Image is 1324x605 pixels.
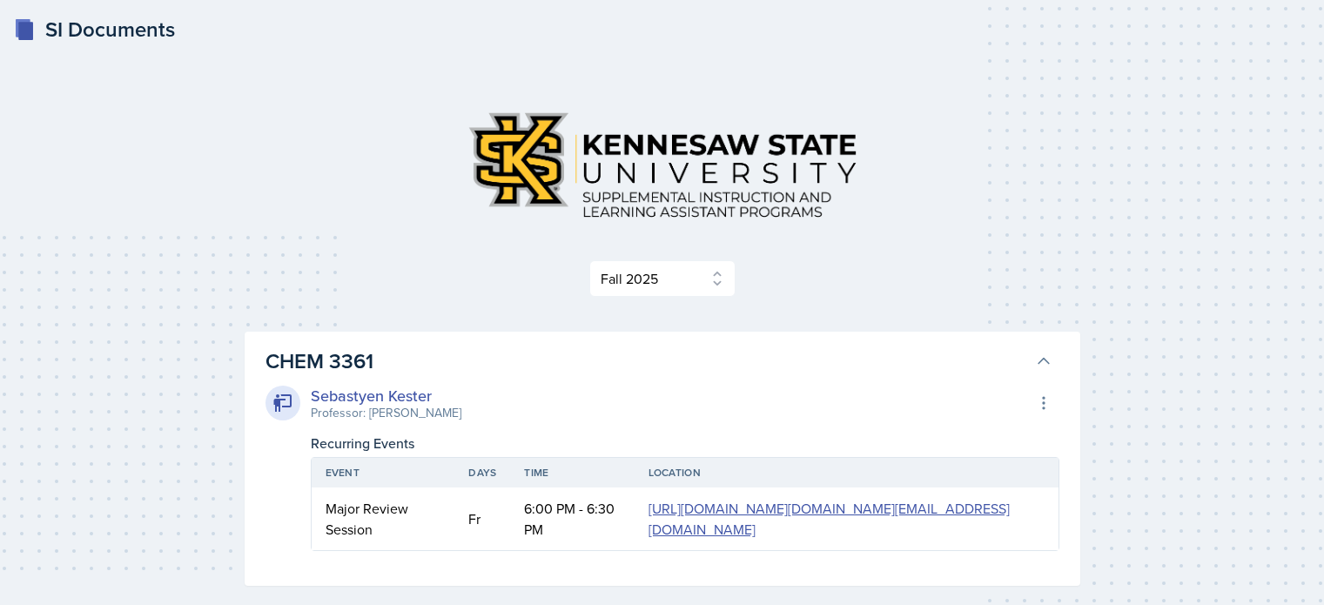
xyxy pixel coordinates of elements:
button: CHEM 3361 [262,342,1056,380]
th: Event [312,458,455,487]
a: [URL][DOMAIN_NAME][DOMAIN_NAME][EMAIL_ADDRESS][DOMAIN_NAME] [649,499,1010,539]
div: Major Review Session [326,498,441,540]
h3: CHEM 3361 [265,346,1028,377]
th: Time [510,458,634,487]
div: Sebastyen Kester [311,384,461,407]
div: Professor: [PERSON_NAME] [311,404,461,422]
a: SI Documents [14,14,175,45]
td: 6:00 PM - 6:30 PM [510,487,634,550]
td: Fr [454,487,510,550]
th: Days [454,458,510,487]
div: Recurring Events [311,433,1059,454]
th: Location [635,458,1059,487]
img: Kennesaw State University [454,97,871,232]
